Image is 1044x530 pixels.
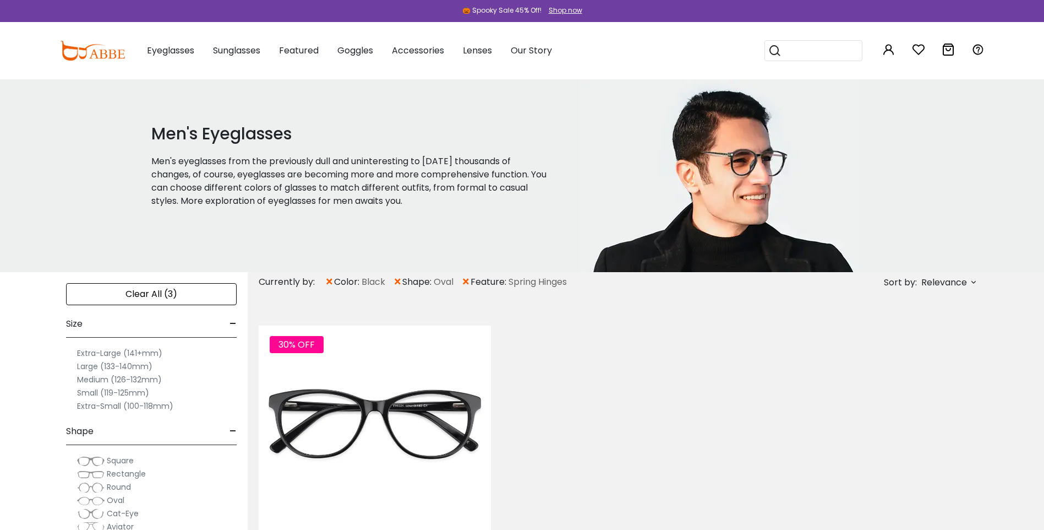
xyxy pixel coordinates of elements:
div: Shop now [549,6,582,15]
img: Square.png [77,456,105,467]
span: Relevance [921,273,967,293]
span: Lenses [463,44,492,57]
span: - [229,311,237,337]
h1: Men's Eyeglasses [151,124,552,144]
span: 30% OFF [270,336,324,353]
label: Large (133-140mm) [77,360,152,373]
span: Black [362,275,385,289]
img: Round.png [77,482,105,493]
img: Cat-Eye.png [77,509,105,520]
span: Sunglasses [213,44,260,57]
span: Cat-Eye [107,508,139,519]
div: Clear All (3) [66,283,237,305]
span: Eyeglasses [147,44,194,57]
span: Square [107,455,134,466]
span: Oval [107,495,124,506]
span: Featured [279,44,319,57]
span: × [461,272,471,292]
img: abbeglasses.com [60,41,125,61]
span: × [393,272,402,292]
span: - [229,418,237,445]
div: 🎃 Spooky Sale 45% Off! [462,6,542,15]
span: Rectangle [107,468,146,479]
span: Shape [66,418,94,445]
span: Goggles [337,44,373,57]
span: Our Story [511,44,552,57]
span: shape: [402,275,434,289]
p: Men's eyeglasses from the previously dull and uninteresting to [DATE] thousands of changes, of co... [151,155,552,208]
a: Shop now [543,6,582,15]
span: Round [107,482,131,493]
img: Black Neptune - Acetate ,Universal Bridge Fit [259,326,491,520]
img: Rectangle.png [77,469,105,480]
span: × [325,272,334,292]
label: Small (119-125mm) [77,386,149,399]
span: Oval [434,275,453,289]
span: Sort by: [884,276,917,289]
span: Size [66,311,83,337]
span: Accessories [392,44,444,57]
label: Extra-Large (141+mm) [77,347,162,360]
span: color: [334,275,362,289]
div: Currently by: [259,272,325,292]
img: men's eyeglasses [579,79,859,272]
span: Spring Hinges [509,275,567,289]
span: feature: [471,275,509,289]
img: Oval.png [77,495,105,506]
label: Extra-Small (100-118mm) [77,399,173,413]
label: Medium (126-132mm) [77,373,162,386]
